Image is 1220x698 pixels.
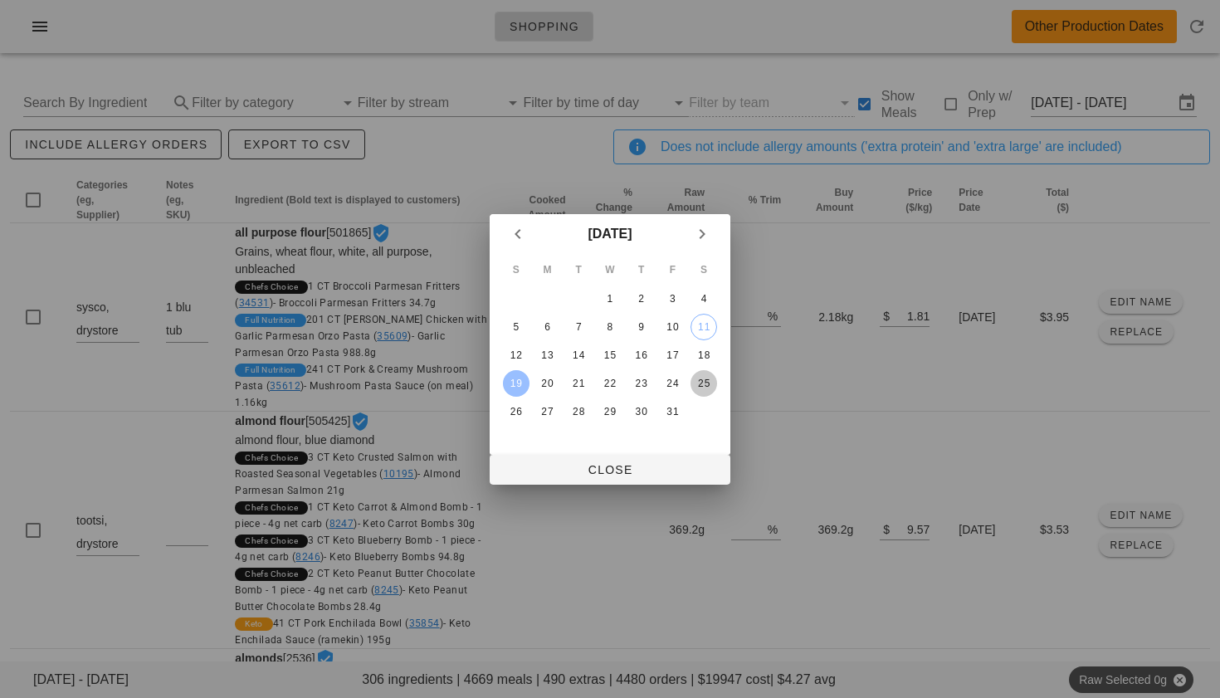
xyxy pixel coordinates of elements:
button: 20 [534,370,561,397]
div: 31 [659,406,686,417]
button: 24 [659,370,686,397]
div: 19 [503,378,529,389]
div: 26 [503,406,529,417]
button: 23 [628,370,655,397]
th: F [658,256,688,284]
th: T [627,256,656,284]
button: 31 [659,398,686,425]
button: 25 [691,370,717,397]
div: 6 [534,321,561,333]
button: 15 [597,342,623,369]
div: 20 [534,378,561,389]
button: 4 [691,286,717,312]
th: S [689,256,719,284]
div: 22 [597,378,623,389]
button: 21 [565,370,592,397]
button: 17 [659,342,686,369]
div: 8 [597,321,623,333]
button: 7 [565,314,592,340]
div: 9 [628,321,655,333]
span: Close [503,463,717,476]
button: 3 [659,286,686,312]
button: 10 [659,314,686,340]
div: 15 [597,349,623,361]
div: 21 [565,378,592,389]
button: 13 [534,342,561,369]
button: Close [490,455,730,485]
th: S [501,256,531,284]
div: 7 [565,321,592,333]
div: 16 [628,349,655,361]
button: 1 [597,286,623,312]
div: 25 [691,378,717,389]
div: 29 [597,406,623,417]
button: 19 [503,370,529,397]
th: M [533,256,563,284]
button: Next month [687,219,717,249]
button: 9 [628,314,655,340]
div: 3 [659,293,686,305]
button: 12 [503,342,529,369]
div: 11 [691,321,716,333]
button: 14 [565,342,592,369]
div: 28 [565,406,592,417]
div: 24 [659,378,686,389]
th: T [564,256,593,284]
button: 30 [628,398,655,425]
div: 27 [534,406,561,417]
div: 30 [628,406,655,417]
button: 28 [565,398,592,425]
button: 5 [503,314,529,340]
button: 26 [503,398,529,425]
button: 27 [534,398,561,425]
div: 14 [565,349,592,361]
div: 23 [628,378,655,389]
div: 1 [597,293,623,305]
button: 29 [597,398,623,425]
div: 18 [691,349,717,361]
button: 22 [597,370,623,397]
button: 18 [691,342,717,369]
button: 6 [534,314,561,340]
button: 2 [628,286,655,312]
div: 10 [659,321,686,333]
div: 2 [628,293,655,305]
div: 13 [534,349,561,361]
th: W [595,256,625,284]
button: 11 [691,314,717,340]
div: 5 [503,321,529,333]
button: 8 [597,314,623,340]
div: 4 [691,293,717,305]
button: 16 [628,342,655,369]
div: 12 [503,349,529,361]
button: Previous month [503,219,533,249]
div: 17 [659,349,686,361]
button: [DATE] [581,217,638,251]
